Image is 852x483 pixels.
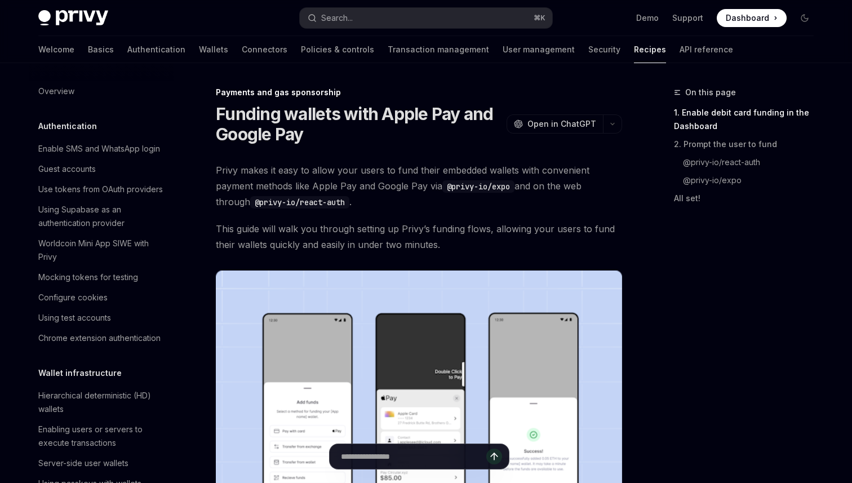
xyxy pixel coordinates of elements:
div: Search... [321,11,353,25]
code: @privy-io/react-auth [250,196,349,209]
div: Using test accounts [38,311,111,325]
button: Toggle dark mode [796,9,814,27]
div: Enable SMS and WhatsApp login [38,142,160,156]
a: @privy-io/react-auth [674,153,823,171]
div: Using Supabase as an authentication provider [38,203,167,230]
a: Hierarchical deterministic (HD) wallets [29,385,174,419]
a: Demo [636,12,659,24]
a: Connectors [242,36,287,63]
a: 2. Prompt the user to fund [674,135,823,153]
a: Mocking tokens for testing [29,267,174,287]
button: Search...⌘K [300,8,552,28]
a: All set! [674,189,823,207]
a: Server-side user wallets [29,453,174,473]
code: @privy-io/expo [442,180,514,193]
a: Recipes [634,36,666,63]
a: 1. Enable debit card funding in the Dashboard [674,104,823,135]
span: ⌘ K [534,14,545,23]
img: dark logo [38,10,108,26]
a: Chrome extension authentication [29,328,174,348]
button: Open in ChatGPT [507,114,603,134]
a: Welcome [38,36,74,63]
a: Use tokens from OAuth providers [29,179,174,200]
a: Support [672,12,703,24]
span: On this page [685,86,736,99]
a: Worldcoin Mini App SIWE with Privy [29,233,174,267]
a: Configure cookies [29,287,174,308]
div: Enabling users or servers to execute transactions [38,423,167,450]
div: Overview [38,85,74,98]
span: This guide will walk you through setting up Privy’s funding flows, allowing your users to fund th... [216,221,622,252]
h1: Funding wallets with Apple Pay and Google Pay [216,104,502,144]
div: Use tokens from OAuth providers [38,183,163,196]
a: Enable SMS and WhatsApp login [29,139,174,159]
a: User management [503,36,575,63]
div: Server-side user wallets [38,457,128,470]
h5: Wallet infrastructure [38,366,122,380]
button: Send message [486,449,502,464]
a: Guest accounts [29,159,174,179]
span: Dashboard [726,12,769,24]
h5: Authentication [38,119,97,133]
div: Worldcoin Mini App SIWE with Privy [38,237,167,264]
a: API reference [680,36,733,63]
span: Privy makes it easy to allow your users to fund their embedded wallets with convenient payment me... [216,162,622,210]
a: Security [588,36,620,63]
a: Wallets [199,36,228,63]
a: Dashboard [717,9,787,27]
a: Authentication [127,36,185,63]
a: @privy-io/expo [674,171,823,189]
a: Using test accounts [29,308,174,328]
input: Ask a question... [341,444,486,469]
div: Chrome extension authentication [38,331,161,345]
a: Policies & controls [301,36,374,63]
div: Payments and gas sponsorship [216,87,622,98]
a: Using Supabase as an authentication provider [29,200,174,233]
div: Hierarchical deterministic (HD) wallets [38,389,167,416]
a: Transaction management [388,36,489,63]
a: Enabling users or servers to execute transactions [29,419,174,453]
div: Configure cookies [38,291,108,304]
div: Mocking tokens for testing [38,271,138,284]
a: Overview [29,81,174,101]
div: Guest accounts [38,162,96,176]
span: Open in ChatGPT [527,118,596,130]
a: Basics [88,36,114,63]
